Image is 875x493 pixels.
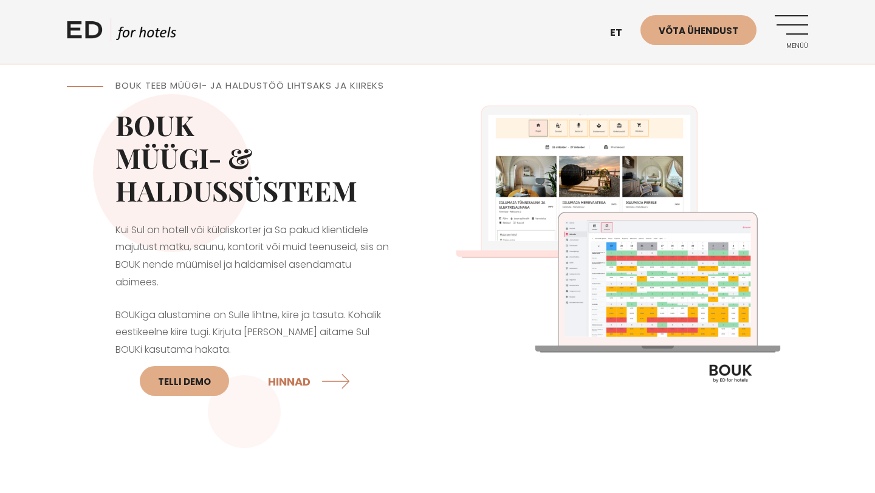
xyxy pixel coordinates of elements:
h2: BOUK MÜÜGI- & HALDUSSÜSTEEM [115,108,389,206]
p: Kui Sul on hotell või külaliskorter ja Sa pakud klientidele majutust matku, saunu, kontorit või m... [115,222,389,291]
a: et [604,18,640,48]
p: BOUKiga alustamine on Sulle lihtne, kiire ja tasuta. Kohalik eestikeelne kiire tugi. Kirjuta [PER... [115,307,389,404]
a: HINNAD [268,365,353,397]
a: Telli DEMO [140,366,229,396]
a: Menüü [775,15,808,49]
span: Menüü [775,42,808,50]
span: BOUK TEEB MÜÜGI- JA HALDUSTÖÖ LIHTSAKS JA KIIREKS [115,79,384,92]
a: Võta ühendust [640,15,757,45]
a: ED HOTELS [67,18,176,49]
